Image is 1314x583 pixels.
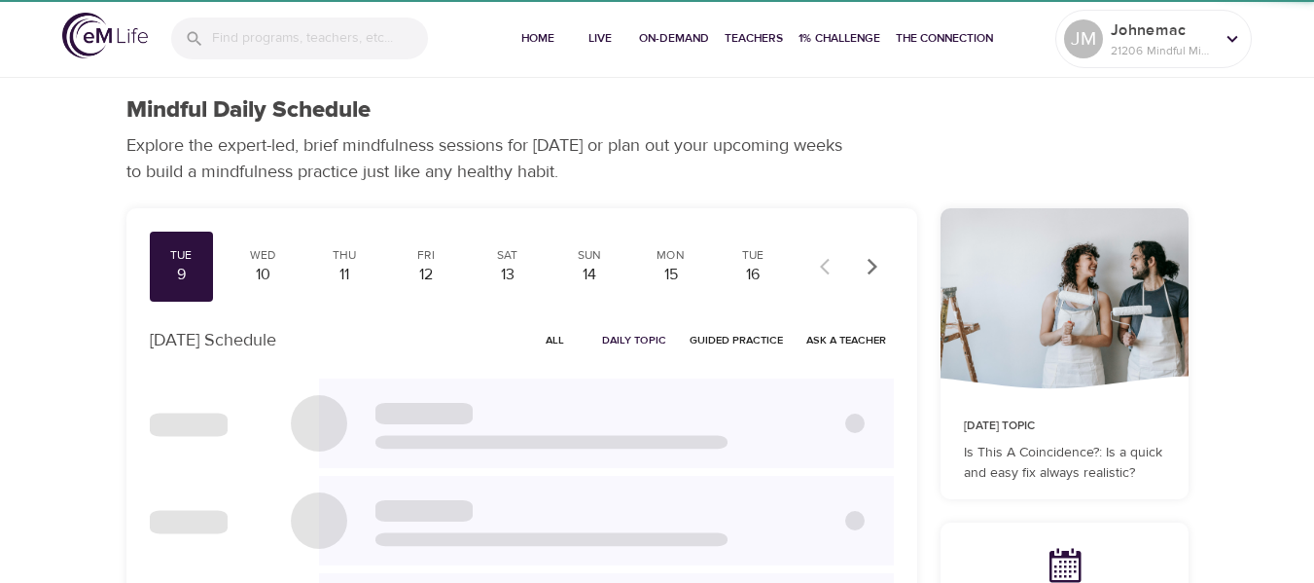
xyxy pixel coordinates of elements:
[212,18,428,59] input: Find programs, teachers, etc...
[62,13,148,58] img: logo
[565,264,614,286] div: 14
[238,264,287,286] div: 10
[320,247,369,264] div: Thu
[320,264,369,286] div: 11
[524,325,586,355] button: All
[565,247,614,264] div: Sun
[126,132,856,185] p: Explore the expert-led, brief mindfulness sessions for [DATE] or plan out your upcoming weeks to ...
[1064,19,1103,58] div: JM
[532,331,579,349] span: All
[647,264,695,286] div: 15
[639,28,709,49] span: On-Demand
[483,264,532,286] div: 13
[402,264,450,286] div: 12
[1111,42,1214,59] p: 21206 Mindful Minutes
[690,331,783,349] span: Guided Practice
[799,28,880,49] span: 1% Challenge
[515,28,561,49] span: Home
[158,247,206,264] div: Tue
[577,28,623,49] span: Live
[602,331,666,349] span: Daily Topic
[728,247,777,264] div: Tue
[799,325,894,355] button: Ask a Teacher
[158,264,206,286] div: 9
[896,28,993,49] span: The Connection
[594,325,674,355] button: Daily Topic
[150,327,276,353] p: [DATE] Schedule
[964,418,1165,435] p: [DATE] Topic
[647,247,695,264] div: Mon
[126,96,371,125] h1: Mindful Daily Schedule
[1111,18,1214,42] p: Johnemac
[682,325,791,355] button: Guided Practice
[725,28,783,49] span: Teachers
[806,331,886,349] span: Ask a Teacher
[402,247,450,264] div: Fri
[964,443,1165,484] p: Is This A Coincidence?: Is a quick and easy fix always realistic?
[728,264,777,286] div: 16
[238,247,287,264] div: Wed
[483,247,532,264] div: Sat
